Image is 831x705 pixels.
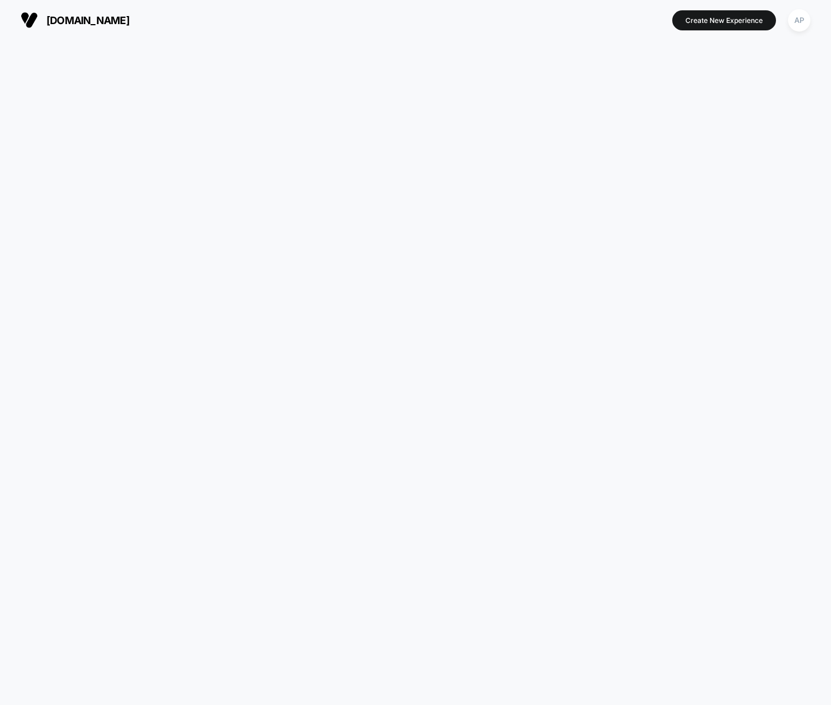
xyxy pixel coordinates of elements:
[672,10,776,30] button: Create New Experience
[17,11,133,29] button: [DOMAIN_NAME]
[21,11,38,29] img: Visually logo
[46,14,130,26] span: [DOMAIN_NAME]
[788,9,810,32] div: AP
[785,9,814,32] button: AP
